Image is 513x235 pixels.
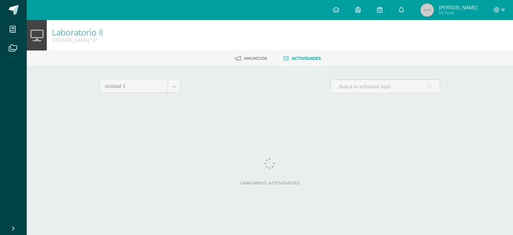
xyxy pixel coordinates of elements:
[52,37,103,43] div: Quinto Bachillerato 'A'
[52,26,103,38] a: Laboratorio II
[52,27,103,37] h1: Laboratorio II
[100,80,180,93] a: Unidad 3
[420,3,434,17] img: 45x45
[292,56,321,61] span: Actividades
[244,56,267,61] span: Anuncios
[283,53,321,64] a: Actividades
[331,80,440,93] input: Busca la actividad aquí...
[439,4,477,11] span: [PERSON_NAME]
[100,181,440,186] label: Cargando actividades
[105,80,163,93] span: Unidad 3
[439,10,477,16] span: Mi Perfil
[235,53,267,64] a: Anuncios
